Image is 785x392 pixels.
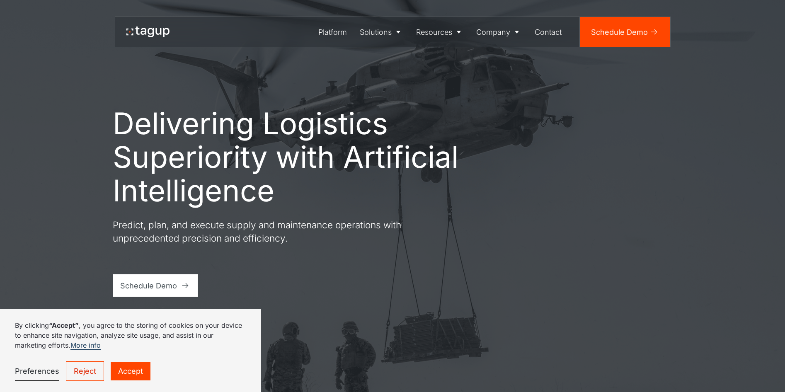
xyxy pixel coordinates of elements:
a: Reject [66,361,104,381]
a: Company [470,17,528,47]
div: Schedule Demo [591,27,648,38]
a: Solutions [354,17,410,47]
a: Accept [111,362,150,380]
strong: “Accept” [49,321,79,329]
a: Contact [528,17,568,47]
h1: Delivering Logistics Superiority with Artificial Intelligence [113,106,461,207]
a: Schedule Demo [580,17,670,47]
div: Company [476,27,510,38]
p: By clicking , you agree to the storing of cookies on your device to enhance site navigation, anal... [15,320,246,350]
a: Preferences [15,362,59,381]
a: Platform [312,17,354,47]
div: Platform [318,27,347,38]
p: Predict, plan, and execute supply and maintenance operations with unprecedented precision and eff... [113,218,411,244]
div: Resources [416,27,452,38]
a: Schedule Demo [113,274,198,297]
a: Resources [409,17,470,47]
div: Schedule Demo [120,280,177,291]
a: More info [70,341,101,350]
div: Contact [535,27,562,38]
div: Solutions [360,27,392,38]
